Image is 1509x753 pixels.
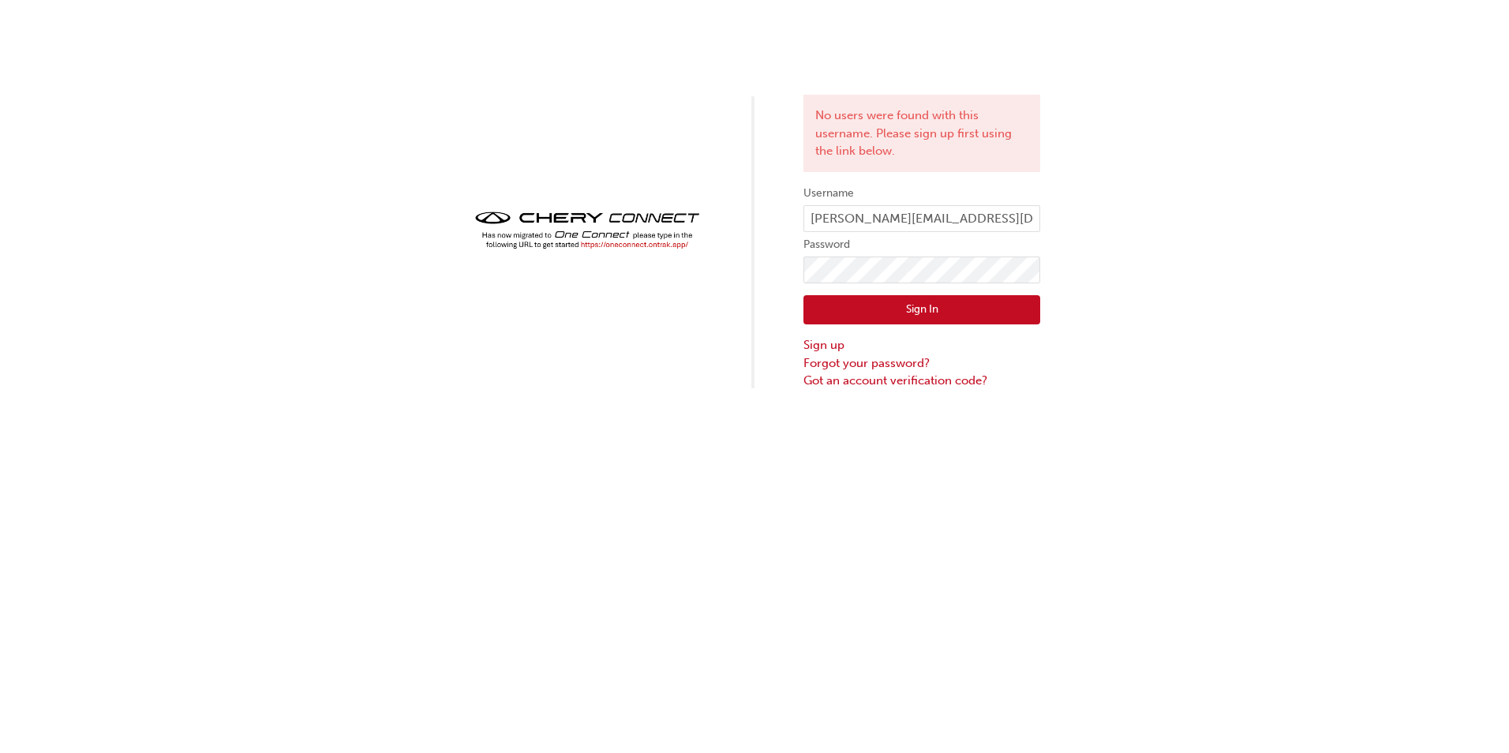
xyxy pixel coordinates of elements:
div: No users were found with this username. Please sign up first using the link below. [803,95,1040,172]
a: Got an account verification code? [803,372,1040,390]
a: Sign up [803,336,1040,354]
input: Username [803,205,1040,232]
button: Sign In [803,295,1040,325]
label: Password [803,235,1040,254]
a: Forgot your password? [803,354,1040,373]
label: Username [803,184,1040,203]
img: cheryconnect [469,207,706,253]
